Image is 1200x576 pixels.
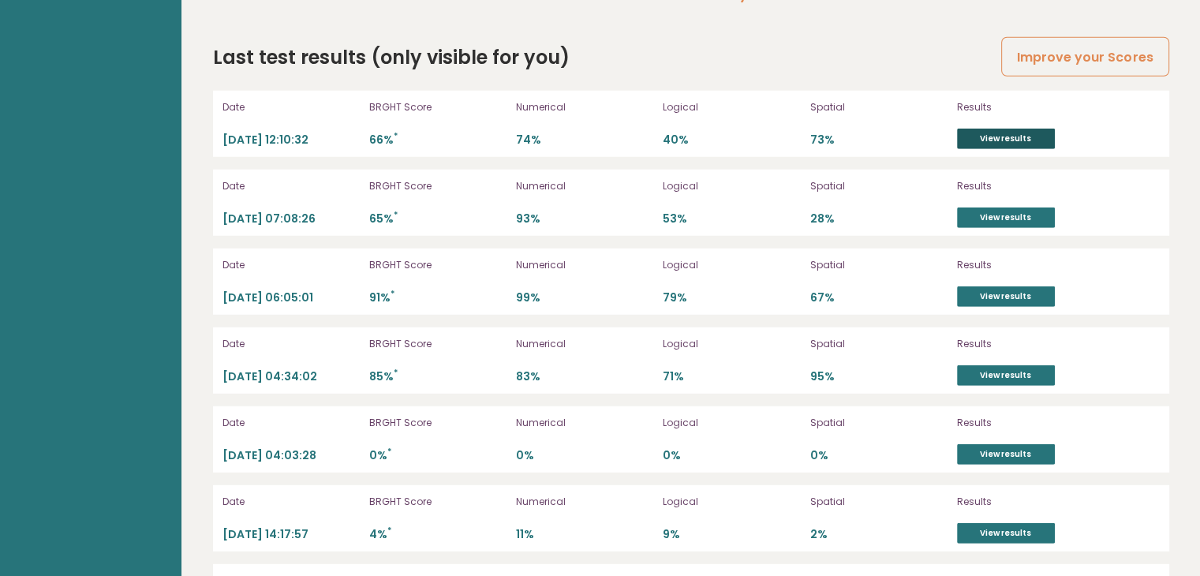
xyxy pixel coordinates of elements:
p: Results [957,179,1123,193]
p: Numerical [516,179,653,193]
p: Date [222,258,360,272]
p: 93% [516,211,653,226]
p: Spatial [810,337,948,351]
p: 2% [810,527,948,542]
p: Logical [663,337,800,351]
p: 53% [663,211,800,226]
p: Logical [663,258,800,272]
p: [DATE] 06:05:01 [222,290,360,305]
a: View results [957,444,1055,465]
p: Numerical [516,258,653,272]
p: 73% [810,133,948,148]
a: Improve your Scores [1001,37,1168,77]
p: Date [222,416,360,430]
p: Spatial [810,100,948,114]
p: [DATE] 12:10:32 [222,133,360,148]
p: 0% [516,448,653,463]
p: 0% [663,448,800,463]
a: View results [957,208,1055,228]
p: 0% [810,448,948,463]
p: BRGHT Score [369,100,507,114]
p: Spatial [810,416,948,430]
p: Spatial [810,258,948,272]
a: View results [957,129,1055,149]
p: Results [957,100,1123,114]
p: [DATE] 04:03:28 [222,448,360,463]
p: 0% [369,448,507,463]
p: Date [222,179,360,193]
p: BRGHT Score [369,258,507,272]
p: Logical [663,495,800,509]
p: Date [222,100,360,114]
a: View results [957,286,1055,307]
p: Logical [663,100,800,114]
p: 71% [663,369,800,384]
p: [DATE] 07:08:26 [222,211,360,226]
p: 4% [369,527,507,542]
p: BRGHT Score [369,495,507,509]
p: 11% [516,527,653,542]
p: 67% [810,290,948,305]
p: Date [222,495,360,509]
p: [DATE] 04:34:02 [222,369,360,384]
a: View results [957,523,1055,544]
p: Numerical [516,495,653,509]
p: Numerical [516,100,653,114]
p: 65% [369,211,507,226]
a: View results [957,365,1055,386]
p: BRGHT Score [369,337,507,351]
p: 99% [516,290,653,305]
p: Spatial [810,179,948,193]
p: BRGHT Score [369,179,507,193]
p: 91% [369,290,507,305]
p: [DATE] 14:17:57 [222,527,360,542]
p: 40% [663,133,800,148]
p: 79% [663,290,800,305]
p: Results [957,416,1123,430]
p: Logical [663,179,800,193]
p: 85% [369,369,507,384]
p: Spatial [810,495,948,509]
p: Logical [663,416,800,430]
h2: Last test results (only visible for you) [213,43,570,72]
p: 9% [663,527,800,542]
p: Results [957,495,1123,509]
p: BRGHT Score [369,416,507,430]
p: Numerical [516,337,653,351]
p: Results [957,258,1123,272]
p: 74% [516,133,653,148]
p: Numerical [516,416,653,430]
p: 28% [810,211,948,226]
p: Results [957,337,1123,351]
p: Date [222,337,360,351]
p: 83% [516,369,653,384]
p: 66% [369,133,507,148]
p: 95% [810,369,948,384]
